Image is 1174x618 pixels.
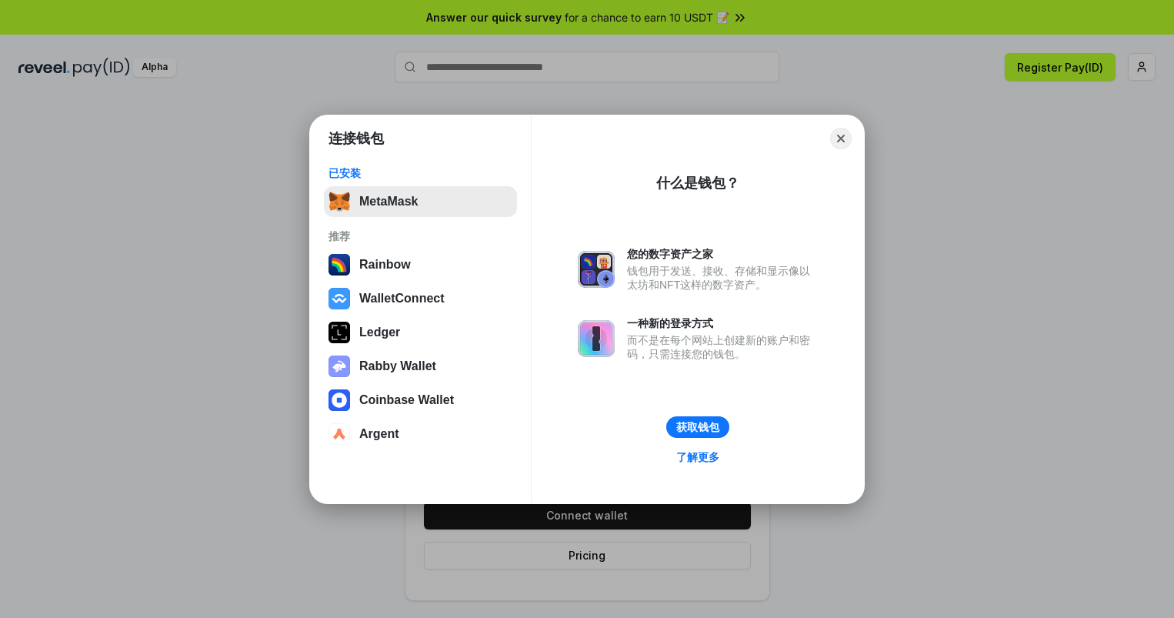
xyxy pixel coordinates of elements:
a: 了解更多 [667,447,729,467]
img: svg+xml,%3Csvg%20fill%3D%22none%22%20height%3D%2233%22%20viewBox%3D%220%200%2035%2033%22%20width%... [329,191,350,212]
div: 了解更多 [676,450,719,464]
img: svg+xml,%3Csvg%20xmlns%3D%22http%3A%2F%2Fwww.w3.org%2F2000%2Fsvg%22%20fill%3D%22none%22%20viewBox... [329,356,350,377]
img: svg+xml,%3Csvg%20width%3D%2228%22%20height%3D%2228%22%20viewBox%3D%220%200%2028%2028%22%20fill%3D... [329,389,350,411]
div: 一种新的登录方式 [627,316,818,330]
button: WalletConnect [324,283,517,314]
button: Argent [324,419,517,449]
img: svg+xml,%3Csvg%20xmlns%3D%22http%3A%2F%2Fwww.w3.org%2F2000%2Fsvg%22%20fill%3D%22none%22%20viewBox... [578,251,615,288]
div: WalletConnect [359,292,445,306]
button: MetaMask [324,186,517,217]
img: svg+xml,%3Csvg%20xmlns%3D%22http%3A%2F%2Fwww.w3.org%2F2000%2Fsvg%22%20width%3D%2228%22%20height%3... [329,322,350,343]
div: Argent [359,427,399,441]
div: 推荐 [329,229,512,243]
div: 您的数字资产之家 [627,247,818,261]
div: Rabby Wallet [359,359,436,373]
button: Rainbow [324,249,517,280]
img: svg+xml,%3Csvg%20width%3D%22120%22%20height%3D%22120%22%20viewBox%3D%220%200%20120%20120%22%20fil... [329,254,350,276]
div: Coinbase Wallet [359,393,454,407]
button: Close [830,128,852,149]
div: Rainbow [359,258,411,272]
img: svg+xml,%3Csvg%20width%3D%2228%22%20height%3D%2228%22%20viewBox%3D%220%200%2028%2028%22%20fill%3D... [329,423,350,445]
h1: 连接钱包 [329,129,384,148]
button: Ledger [324,317,517,348]
div: 什么是钱包？ [656,174,739,192]
img: svg+xml,%3Csvg%20width%3D%2228%22%20height%3D%2228%22%20viewBox%3D%220%200%2028%2028%22%20fill%3D... [329,288,350,309]
button: Rabby Wallet [324,351,517,382]
div: Ledger [359,326,400,339]
button: 获取钱包 [666,416,729,438]
div: 而不是在每个网站上创建新的账户和密码，只需连接您的钱包。 [627,333,818,361]
div: 获取钱包 [676,420,719,434]
div: MetaMask [359,195,418,209]
div: 已安装 [329,166,512,180]
button: Coinbase Wallet [324,385,517,416]
img: svg+xml,%3Csvg%20xmlns%3D%22http%3A%2F%2Fwww.w3.org%2F2000%2Fsvg%22%20fill%3D%22none%22%20viewBox... [578,320,615,357]
div: 钱包用于发送、接收、存储和显示像以太坊和NFT这样的数字资产。 [627,264,818,292]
